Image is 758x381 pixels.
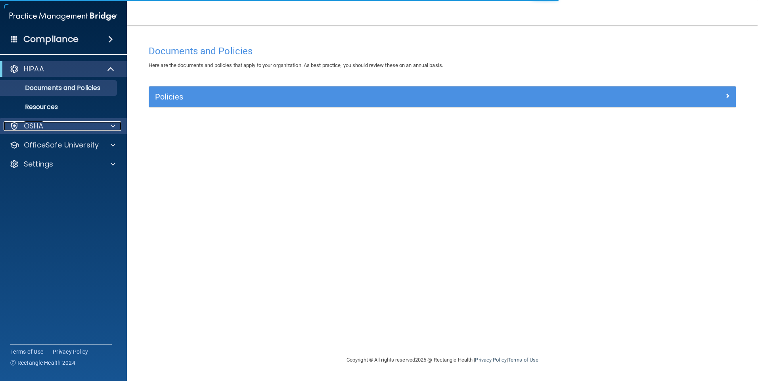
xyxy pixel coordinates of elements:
p: Documents and Policies [5,84,113,92]
a: Privacy Policy [53,348,88,356]
p: Resources [5,103,113,111]
p: OfficeSafe University [24,140,99,150]
a: HIPAA [10,64,115,74]
a: Terms of Use [10,348,43,356]
p: OSHA [24,121,44,131]
div: Copyright © All rights reserved 2025 @ Rectangle Health | | [298,347,587,373]
h4: Compliance [23,34,78,45]
p: HIPAA [24,64,44,74]
span: Ⓒ Rectangle Health 2024 [10,359,75,367]
p: Settings [24,159,53,169]
iframe: Drift Widget Chat Controller [621,325,748,356]
a: Policies [155,90,730,103]
h5: Policies [155,92,583,101]
img: PMB logo [10,8,117,24]
span: Here are the documents and policies that apply to your organization. As best practice, you should... [149,62,443,68]
h4: Documents and Policies [149,46,736,56]
a: OfficeSafe University [10,140,115,150]
a: Terms of Use [508,357,538,363]
a: Settings [10,159,115,169]
a: Privacy Policy [475,357,506,363]
a: OSHA [10,121,115,131]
